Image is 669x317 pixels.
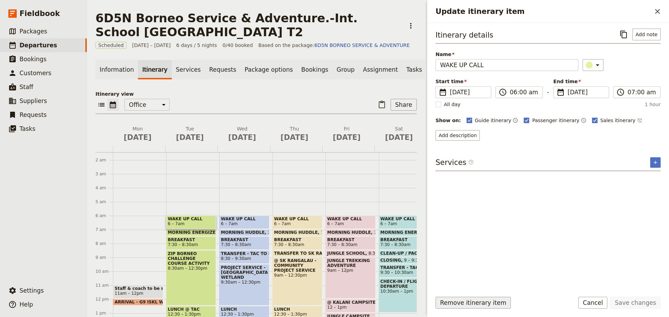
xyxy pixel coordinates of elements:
[219,215,269,229] div: WAKE UP CALL6 – 7am
[221,251,268,256] span: TRANSFER - TAC TO DARAU WETLAND
[95,283,113,288] div: 11 am
[297,60,332,79] a: Bookings
[205,60,240,79] a: Requests
[368,251,392,256] span: 8:30 – 9am
[166,215,216,229] div: WAKE UP CALL6 – 7am
[436,157,474,168] h3: Services
[274,307,321,312] span: LUNCH
[259,42,410,49] span: Based on the package:
[168,237,215,242] span: BREAKFAST
[532,117,579,124] span: Passenger itinerary
[380,216,427,221] span: WAKE UP CALL
[325,125,369,143] h2: Fri
[20,125,36,132] span: Tasks
[172,60,205,79] a: Services
[95,185,113,191] div: 4 am
[168,230,222,235] span: MORNING ENERGIZER
[616,88,625,96] span: ​
[95,171,113,177] div: 3 am
[168,251,215,266] span: ZIP BORNEO CHALLENGE COURSE ACTIVITY
[321,230,344,235] span: 7 – 7:30am
[436,297,511,309] button: Remove itinerary item
[374,125,426,145] button: Sat [DATE]
[510,88,538,96] input: ​
[270,125,322,145] button: Thu [DATE]
[556,88,565,96] span: ​
[95,310,113,316] div: 1 pm
[95,157,113,163] div: 2 am
[380,237,427,242] span: BREAKFAST
[380,265,427,270] span: TRANSFER - TAC TO AIRPORT
[377,125,421,143] h2: Sat
[327,237,374,242] span: BREAKFAST
[405,20,417,32] button: Actions
[380,258,404,263] span: CLOSING
[568,88,605,96] span: [DATE]
[95,42,126,49] span: Scheduled
[610,297,661,309] button: Save changes
[379,264,429,278] div: TRANSFER - TAC TO AIRPORT9:30 – 10:30am
[168,266,215,271] span: 8:30am – 12:30pm
[650,157,661,168] button: Add service inclusion
[95,213,113,219] div: 6 am
[221,221,238,226] span: 6 – 7am
[327,230,374,235] span: MORNING HUDDLE
[221,265,268,280] span: PROJECT SERVICE - [GEOGRAPHIC_DATA] WETLAND
[380,270,413,275] span: 9:30 – 10:30am
[272,215,323,229] div: WAKE UP CALL6 – 7am
[436,78,491,85] span: Start time
[272,229,323,236] div: MORNING HUDDLE7 – 7:30am
[380,251,431,256] span: CLEAN-UP / PACK UP
[632,29,661,40] button: Add note
[168,132,212,143] span: [DATE]
[379,278,429,312] div: CHECK-IN / FLIGHT DEPARTURE10:30am – 1pm
[132,42,171,49] span: [DATE] – [DATE]
[578,297,608,309] button: Cancel
[95,241,113,246] div: 8 am
[221,230,268,235] span: MORNING HUDDLE
[450,88,487,96] span: [DATE]
[221,307,268,312] span: LUNCH
[113,125,165,145] button: Mon [DATE]
[325,257,376,299] div: JUNGLE TREKKING ADVENTURE9am – 12pm
[391,99,417,111] button: Share
[95,90,417,97] p: Itinerary view
[499,88,507,96] span: ​
[20,28,47,35] span: Packages
[95,199,113,205] div: 5 am
[165,125,217,145] button: Tue [DATE]
[327,242,357,247] span: 7:30 – 8:30am
[168,312,201,317] span: 12:30 – 1:30pm
[581,116,586,125] button: Time shown on passenger itinerary
[166,250,216,306] div: ZIP BORNEO CHALLENGE COURSE ACTIVITY8:30am – 12:30pm
[138,60,171,79] a: Itinerary
[600,117,636,124] span: Sales itinerary
[327,221,344,226] span: 6 – 7am
[359,60,402,79] a: Assignment
[444,101,461,108] span: All day
[377,132,421,143] span: [DATE]
[20,8,60,19] span: Fieldbook
[645,101,661,108] span: 1 hour
[274,251,345,256] span: TRANSFER TO SK RANGALAU
[115,300,193,304] span: ARRIVAL - G9 ISKL WETLAND T2
[586,61,602,69] div: ​
[314,42,410,48] a: 6D5N BORNEO SERVICE & ADVENTURE
[219,264,269,306] div: PROJECT SERVICE - [GEOGRAPHIC_DATA] WETLAND9:30am – 12:30pm
[20,287,44,294] span: Settings
[113,299,163,306] div: ARRIVAL - G9 ISKL WETLAND T2
[115,291,144,296] span: 11am – 12pm
[221,216,268,221] span: WAKE UP CALL
[513,116,518,125] button: Time shown on guide itinerary
[220,125,264,143] h2: Wed
[168,307,215,312] span: LUNCH @ TAC
[272,236,323,250] div: BREAKFAST7:30 – 8:30am
[95,99,107,111] button: List view
[380,221,397,226] span: 6 – 7am
[168,216,215,221] span: WAKE UP CALL
[547,88,549,98] span: -
[168,221,185,226] span: 6 – 7am
[436,59,578,71] input: Name
[327,216,374,221] span: WAKE UP CALL
[221,256,251,261] span: 8:30 – 9:30am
